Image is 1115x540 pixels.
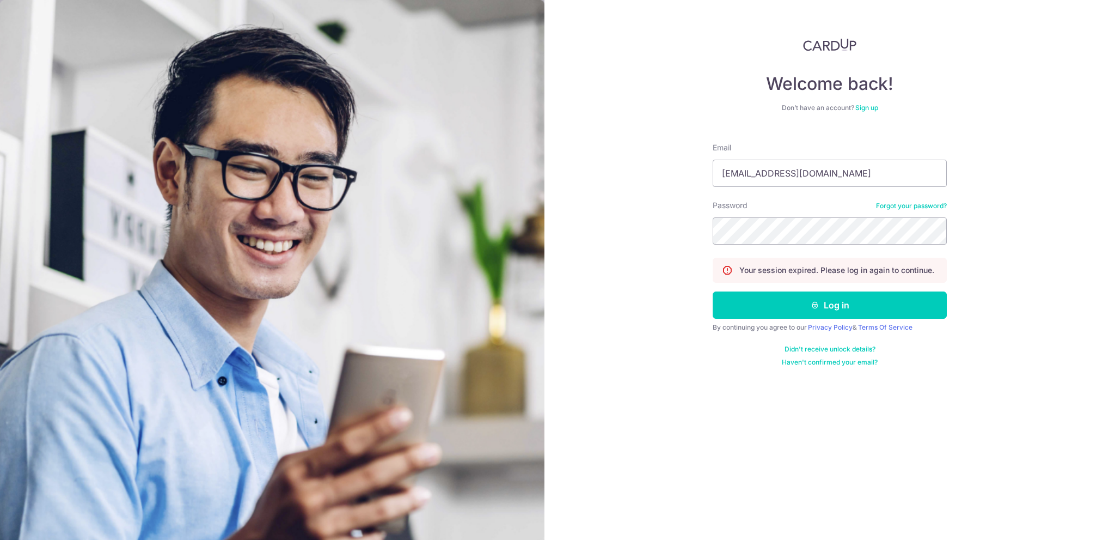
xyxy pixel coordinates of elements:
[713,73,947,95] h4: Welcome back!
[803,38,856,51] img: CardUp Logo
[713,104,947,112] div: Don’t have an account?
[713,160,947,187] input: Enter your Email
[858,323,912,331] a: Terms Of Service
[739,265,934,276] p: Your session expired. Please log in again to continue.
[713,292,947,319] button: Log in
[855,104,878,112] a: Sign up
[713,323,947,332] div: By continuing you agree to our &
[713,200,748,211] label: Password
[785,345,875,354] a: Didn't receive unlock details?
[876,202,947,210] a: Forgot your password?
[808,323,853,331] a: Privacy Policy
[782,358,878,367] a: Haven't confirmed your email?
[713,142,731,153] label: Email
